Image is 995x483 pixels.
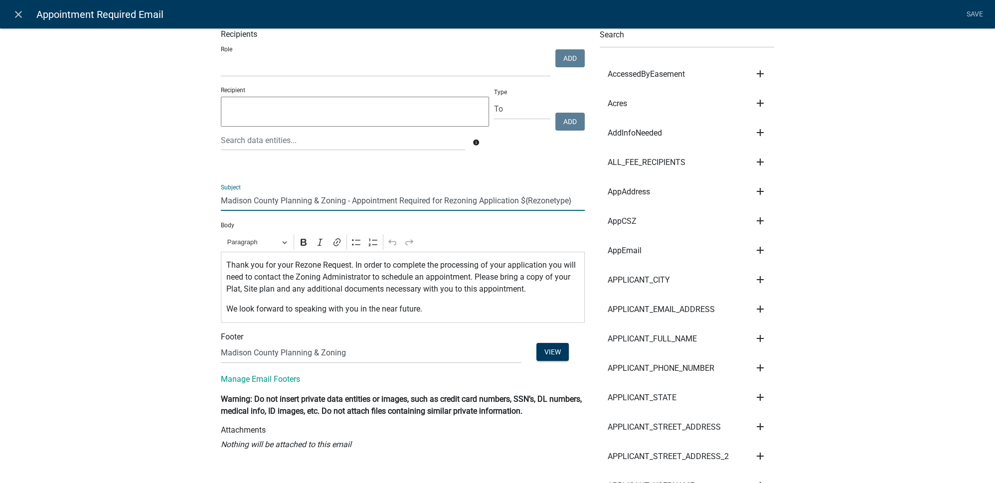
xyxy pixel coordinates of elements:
i: add [754,185,766,197]
input: Search data entities... [221,130,465,151]
span: AppCSZ [608,217,637,225]
i: info [473,139,480,146]
p: Warning: Do not insert private data entities or images, such as credit card numbers, SSN’s, DL nu... [221,393,585,417]
i: add [754,127,766,139]
p: Recipient [221,86,489,95]
p: Thank you for your Rezone Request. In order to complete the processing of your application you wi... [226,259,580,295]
i: add [754,97,766,109]
i: add [754,274,766,286]
span: APPLICANT_CITY [608,276,670,284]
i: add [754,332,766,344]
span: APPLICANT_STATE [608,394,676,402]
span: Acres [608,100,627,108]
button: Add [555,49,585,67]
label: Type [494,89,507,95]
span: Paragraph [227,236,279,248]
i: Nothing will be attached to this email [221,440,351,449]
div: Editor editing area: main. Press Alt+0 for help. [221,252,585,323]
i: add [754,156,766,168]
i: add [754,391,766,403]
span: ALL_FEE_RECIPIENTS [608,159,685,166]
h6: Recipients [221,29,585,39]
i: add [754,244,766,256]
i: add [754,362,766,374]
span: AppAddress [608,188,650,196]
i: add [754,303,766,315]
label: Role [221,46,232,52]
i: add [754,450,766,462]
i: close [12,8,24,20]
label: Body [221,222,234,228]
i: add [754,421,766,433]
span: AccessedByEasement [608,70,685,78]
span: APPLICANT_EMAIL_ADDRESS [608,306,715,314]
h6: Attachments [221,425,585,435]
div: Footer [213,331,592,343]
span: AddInfoNeeded [608,129,662,137]
span: APPLICANT_STREET_ADDRESS_2 [608,453,729,461]
i: add [754,215,766,227]
span: APPLICANT_FULL_NAME [608,335,697,343]
span: APPLICANT_STREET_ADDRESS [608,423,721,431]
i: add [754,68,766,80]
div: Editor toolbar [221,232,585,251]
p: We look forward to speaking with you in the near future. [226,303,580,315]
button: Paragraph, Heading [223,234,292,250]
button: View [536,343,569,361]
span: AppEmail [608,247,642,255]
a: Save [962,5,987,24]
span: APPLICANT_PHONE_NUMBER [608,364,714,372]
button: Add [555,113,585,131]
span: Appointment Required Email [36,4,164,24]
a: Manage Email Footers [221,374,300,384]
